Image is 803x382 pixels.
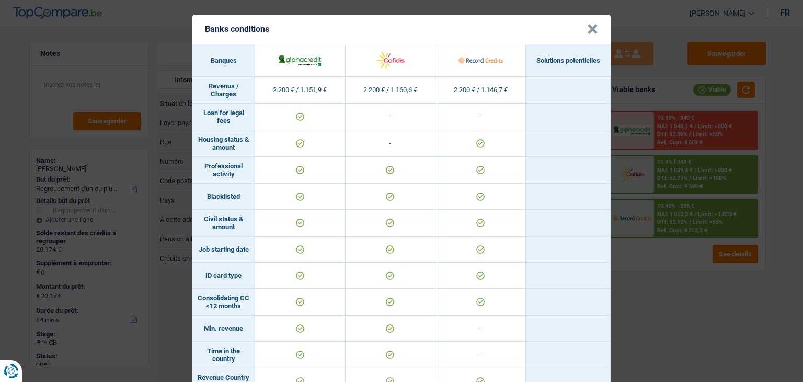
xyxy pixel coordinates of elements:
[346,77,436,104] td: 2.200 € / 1.160,6 €
[192,210,255,237] td: Civil status & amount
[192,289,255,316] td: Consolidating CC <12 months
[192,130,255,157] td: Housing status & amount
[192,44,255,77] th: Banques
[435,104,526,130] td: -
[368,49,412,72] img: Cofidis
[587,24,598,35] button: Close
[192,184,255,210] td: Blacklisted
[192,237,255,263] td: Job starting date
[192,77,255,104] td: Revenus / Charges
[192,263,255,289] td: ID card type
[526,44,611,77] th: Solutions potentielles
[346,104,436,130] td: -
[192,157,255,184] td: Professional activity
[278,53,322,67] img: AlphaCredit
[346,130,436,157] td: -
[255,77,346,104] td: 2.200 € / 1.151,9 €
[192,342,255,368] td: Time in the country
[205,24,269,34] h5: Banks conditions
[192,104,255,130] td: Loan for legal fees
[435,77,526,104] td: 2.200 € / 1.146,7 €
[435,342,526,368] td: -
[192,316,255,342] td: Min. revenue
[458,49,503,72] img: Record Credits
[435,316,526,342] td: -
